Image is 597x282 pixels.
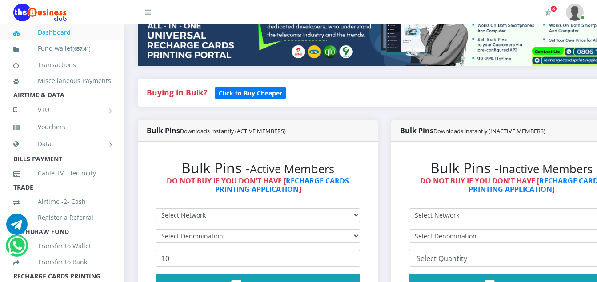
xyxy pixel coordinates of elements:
[13,207,111,228] a: Register a Referral
[13,99,111,121] a: VTU
[13,191,111,212] a: Airtime -2- Cash
[13,236,111,256] a: Transfer to Wallet
[215,176,349,194] a: RECHARGE CARDS PRINTING APPLICATION
[147,87,207,98] strong: Buying in Bulk?
[156,250,360,267] input: Enter Quantity
[147,126,286,135] strong: Bulk Pins
[499,161,593,177] small: Inactive Members
[13,22,111,43] a: Dashboard
[180,127,286,135] small: Downloads instantly (ACTIVE MEMBERS)
[13,252,111,272] a: Transfer to Bank
[215,87,286,98] a: Click to Buy Cheaper
[13,71,111,91] a: Miscellaneous Payments
[250,161,334,177] small: Active Members
[167,176,349,194] strong: DO NOT BUY IF YOU DON'T HAVE [ ]
[550,5,557,12] span: Activate Your Membership
[566,4,584,21] img: User
[433,127,545,135] small: Downloads instantly (INACTIVE MEMBERS)
[72,45,91,52] small: [ ]
[13,117,111,137] a: Vouchers
[545,9,552,16] i: Activate Your Membership
[13,133,111,155] a: Data
[13,163,111,183] a: Cable TV, Electricity
[8,242,26,256] a: Chat for support
[6,220,28,235] a: Chat for support
[219,89,282,97] b: Click to Buy Cheaper
[74,45,89,52] b: 657.41
[156,159,360,176] h2: Bulk Pins -
[13,55,111,75] a: Transactions
[13,4,67,21] img: Logo
[400,126,545,135] strong: Bulk Pins
[13,38,111,59] a: Fund wallet[657.41]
